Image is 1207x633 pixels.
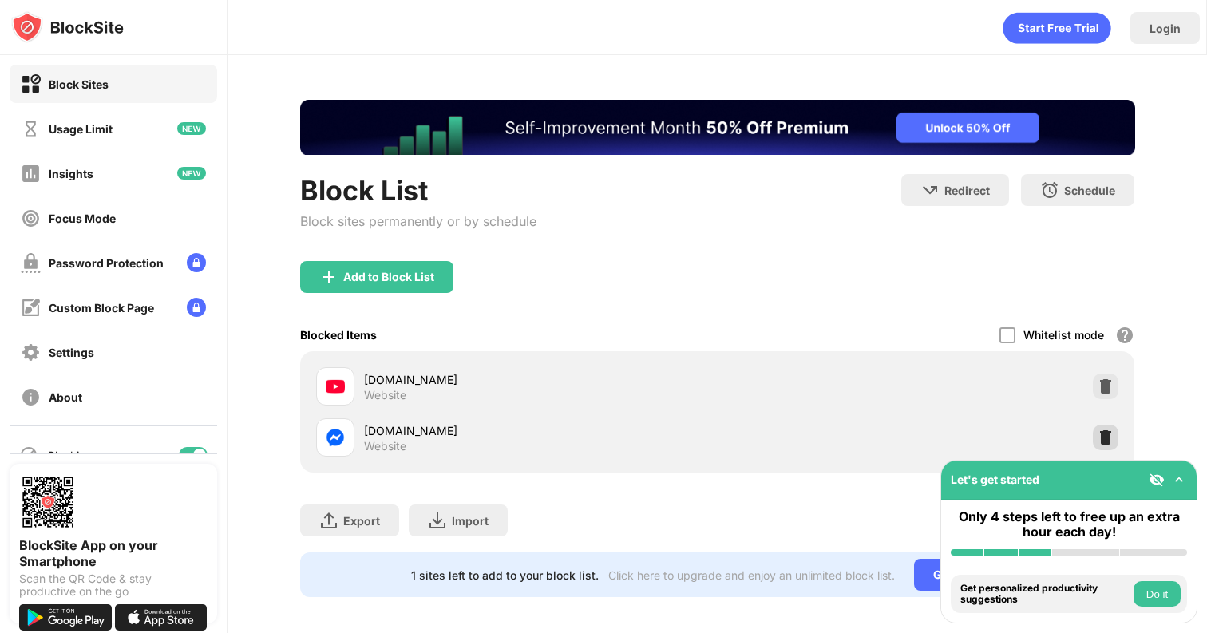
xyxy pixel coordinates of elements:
[1149,472,1165,488] img: eye-not-visible.svg
[944,184,990,197] div: Redirect
[300,213,536,229] div: Block sites permanently or by schedule
[364,422,718,439] div: [DOMAIN_NAME]
[21,342,41,362] img: settings-off.svg
[49,301,154,315] div: Custom Block Page
[11,11,124,43] img: logo-blocksite.svg
[19,604,112,631] img: get-it-on-google-play.svg
[1134,581,1181,607] button: Do it
[364,371,718,388] div: [DOMAIN_NAME]
[49,256,164,270] div: Password Protection
[1003,12,1111,44] div: animation
[326,377,345,396] img: favicons
[608,568,895,582] div: Click here to upgrade and enjoy an unlimited block list.
[1023,328,1104,342] div: Whitelist mode
[49,167,93,180] div: Insights
[19,572,208,598] div: Scan the QR Code & stay productive on the go
[452,514,489,528] div: Import
[21,119,41,139] img: time-usage-off.svg
[300,174,536,207] div: Block List
[21,298,41,318] img: customize-block-page-off.svg
[21,208,41,228] img: focus-off.svg
[1150,22,1181,35] div: Login
[49,77,109,91] div: Block Sites
[300,100,1135,155] iframe: Banner
[326,428,345,447] img: favicons
[115,604,208,631] img: download-on-the-app-store.svg
[1171,472,1187,488] img: omni-setup-toggle.svg
[49,212,116,225] div: Focus Mode
[177,167,206,180] img: new-icon.svg
[951,473,1039,486] div: Let's get started
[1064,184,1115,197] div: Schedule
[21,74,41,94] img: block-on.svg
[300,328,377,342] div: Blocked Items
[21,164,41,184] img: insights-off.svg
[21,387,41,407] img: about-off.svg
[49,346,94,359] div: Settings
[960,583,1130,606] div: Get personalized productivity suggestions
[364,439,406,453] div: Website
[19,473,77,531] img: options-page-qr-code.png
[343,514,380,528] div: Export
[951,509,1187,540] div: Only 4 steps left to free up an extra hour each day!
[19,537,208,569] div: BlockSite App on your Smartphone
[187,253,206,272] img: lock-menu.svg
[914,559,1023,591] div: Go Unlimited
[187,298,206,317] img: lock-menu.svg
[343,271,434,283] div: Add to Block List
[19,445,38,465] img: blocking-icon.svg
[411,568,599,582] div: 1 sites left to add to your block list.
[49,390,82,404] div: About
[177,122,206,135] img: new-icon.svg
[49,122,113,136] div: Usage Limit
[48,449,93,462] div: Blocking
[364,388,406,402] div: Website
[21,253,41,273] img: password-protection-off.svg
